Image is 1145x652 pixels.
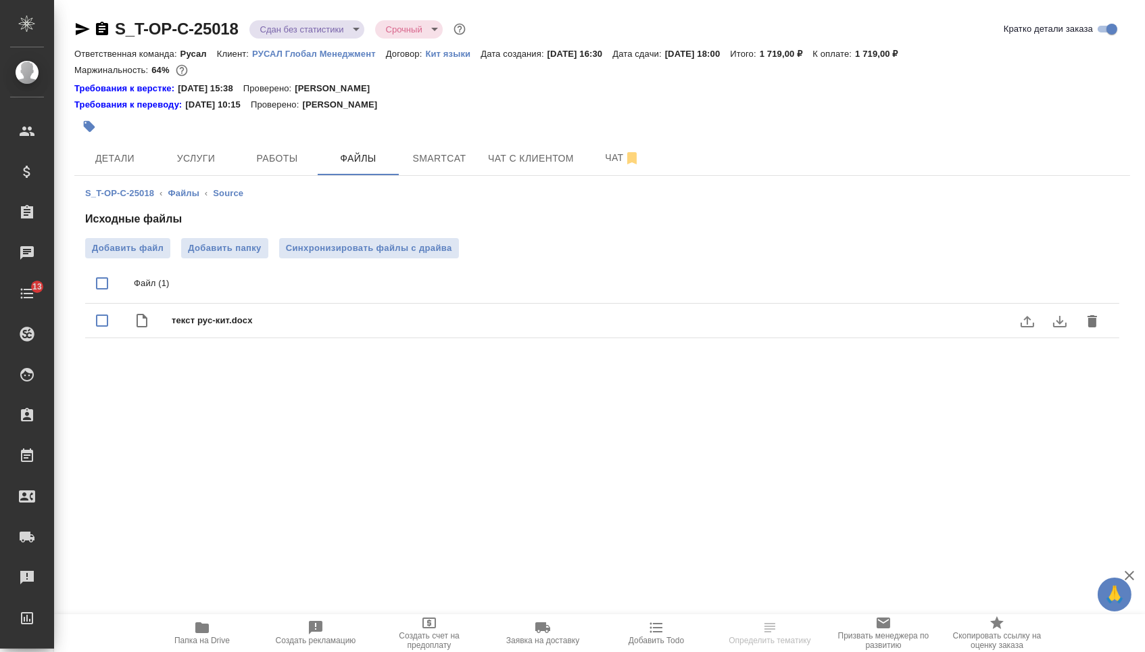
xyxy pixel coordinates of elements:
[827,614,940,652] button: Призвать менеджера по развитию
[812,49,855,59] p: К оплате:
[245,150,310,167] span: Работы
[74,21,91,37] button: Скопировать ссылку для ЯМессенджера
[629,636,684,645] span: Добавить Todo
[172,314,1087,327] span: текст рус-кит.docx
[486,614,600,652] button: Заявка на доставку
[85,211,1119,227] h4: Исходные файлы
[85,187,1119,200] nav: breadcrumb
[115,20,239,38] a: S_T-OP-C-25018
[372,614,486,652] button: Создать счет на предоплату
[74,65,151,75] p: Маржинальность:
[1076,305,1109,337] button: delete
[286,241,452,255] span: Синхронизировать файлы с драйва
[729,636,810,645] span: Определить тематику
[134,277,1109,290] p: Файл (1)
[205,187,208,200] li: ‹
[547,49,613,59] p: [DATE] 16:30
[145,614,259,652] button: Папка на Drive
[855,49,908,59] p: 1 719,00 ₽
[481,49,547,59] p: Дата создания:
[612,49,664,59] p: Дата сдачи:
[168,188,199,198] a: Файлы
[425,49,481,59] p: Кит языки
[180,49,217,59] p: Русал
[375,20,443,39] div: Сдан без статистики
[386,49,426,59] p: Договор:
[94,21,110,37] button: Скопировать ссылку
[488,150,574,167] span: Чат с клиентом
[407,150,472,167] span: Smartcat
[590,149,655,166] span: Чат
[178,82,243,95] p: [DATE] 15:38
[74,82,178,95] div: Нажми, чтобы открыть папку с инструкцией
[243,82,295,95] p: Проверено:
[1098,578,1131,611] button: 🙏
[74,82,178,95] a: Требования к верстке:
[160,187,162,200] li: ‹
[252,49,386,59] p: РУСАЛ Глобал Менеджмент
[82,150,147,167] span: Детали
[74,98,185,112] a: Требования к переводу:
[188,241,261,255] span: Добавить папку
[600,614,713,652] button: Добавить Todo
[1103,580,1126,609] span: 🙏
[256,24,348,35] button: Сдан без статистики
[451,20,468,38] button: Доп статусы указывают на важность/срочность заказа
[3,277,51,310] a: 13
[835,631,932,650] span: Призвать менеджера по развитию
[173,62,191,79] button: 516.00 RUB;
[213,188,243,198] a: Source
[74,112,104,141] button: Добавить тэг
[85,188,154,198] a: S_T-OP-C-25018
[251,98,303,112] p: Проверено:
[92,241,164,255] span: Добавить файл
[948,631,1046,650] span: Скопировать ссылку на оценку заказа
[302,98,387,112] p: [PERSON_NAME]
[252,47,386,59] a: РУСАЛ Глобал Менеджмент
[326,150,391,167] span: Файлы
[185,98,251,112] p: [DATE] 10:15
[1044,305,1076,337] button: download
[249,20,364,39] div: Сдан без статистики
[506,636,579,645] span: Заявка на доставку
[259,614,372,652] button: Создать рекламацию
[730,49,759,59] p: Итого:
[279,238,459,258] button: Синхронизировать файлы с драйва
[382,24,427,35] button: Срочный
[181,238,268,258] button: Добавить папку
[295,82,380,95] p: [PERSON_NAME]
[174,636,230,645] span: Папка на Drive
[1011,305,1044,337] label: uploadFile
[74,49,180,59] p: Ответственная команда:
[85,238,170,258] label: Добавить файл
[425,47,481,59] a: Кит языки
[74,98,185,112] div: Нажми, чтобы открыть папку с инструкцией
[381,631,478,650] span: Создать счет на предоплату
[164,150,228,167] span: Услуги
[624,150,640,166] svg: Отписаться
[217,49,252,59] p: Клиент:
[713,614,827,652] button: Определить тематику
[1004,22,1093,36] span: Кратко детали заказа
[940,614,1054,652] button: Скопировать ссылку на оценку заказа
[760,49,813,59] p: 1 719,00 ₽
[276,636,356,645] span: Создать рекламацию
[665,49,731,59] p: [DATE] 18:00
[24,280,50,294] span: 13
[151,65,172,75] p: 64%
